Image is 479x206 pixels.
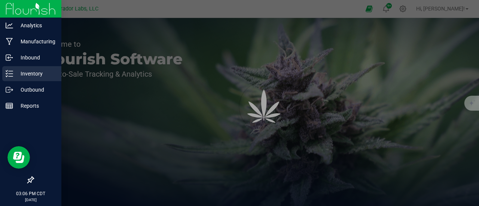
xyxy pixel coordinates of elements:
[6,38,13,45] inline-svg: Manufacturing
[13,101,58,110] p: Reports
[13,69,58,78] p: Inventory
[13,21,58,30] p: Analytics
[6,70,13,77] inline-svg: Inventory
[6,102,13,110] inline-svg: Reports
[3,197,58,203] p: [DATE]
[13,37,58,46] p: Manufacturing
[13,53,58,62] p: Inbound
[6,22,13,29] inline-svg: Analytics
[3,190,58,197] p: 03:06 PM CDT
[6,86,13,93] inline-svg: Outbound
[13,85,58,94] p: Outbound
[6,54,13,61] inline-svg: Inbound
[7,146,30,169] iframe: Resource center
